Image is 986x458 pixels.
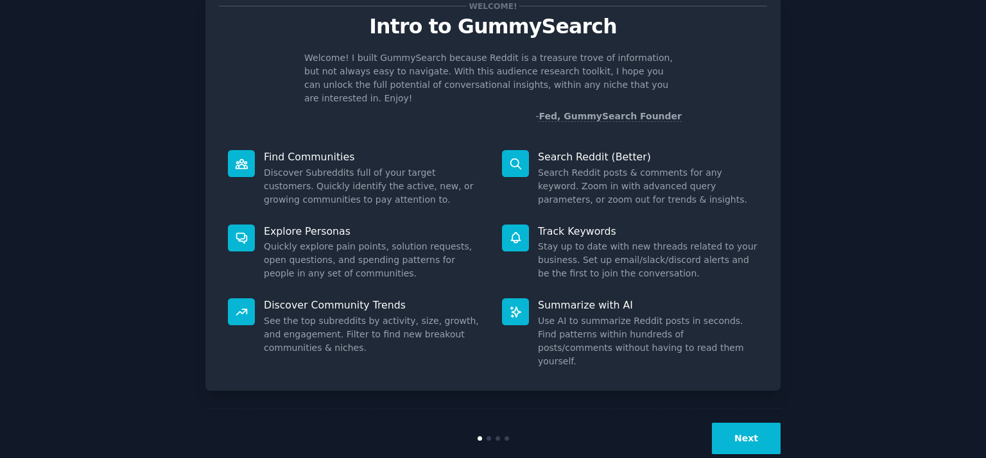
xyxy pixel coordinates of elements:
[264,314,484,355] dd: See the top subreddits by activity, size, growth, and engagement. Filter to find new breakout com...
[304,51,682,105] p: Welcome! I built GummySearch because Reddit is a treasure trove of information, but not always ea...
[264,298,484,312] p: Discover Community Trends
[538,225,758,238] p: Track Keywords
[538,298,758,312] p: Summarize with AI
[264,166,484,207] dd: Discover Subreddits full of your target customers. Quickly identify the active, new, or growing c...
[219,15,767,38] p: Intro to GummySearch
[712,423,781,454] button: Next
[538,240,758,280] dd: Stay up to date with new threads related to your business. Set up email/slack/discord alerts and ...
[538,150,758,164] p: Search Reddit (Better)
[538,166,758,207] dd: Search Reddit posts & comments for any keyword. Zoom in with advanced query parameters, or zoom o...
[539,111,682,122] a: Fed, GummySearch Founder
[264,240,484,280] dd: Quickly explore pain points, solution requests, open questions, and spending patterns for people ...
[535,110,682,123] div: -
[264,150,484,164] p: Find Communities
[264,225,484,238] p: Explore Personas
[538,314,758,368] dd: Use AI to summarize Reddit posts in seconds. Find patterns within hundreds of posts/comments with...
